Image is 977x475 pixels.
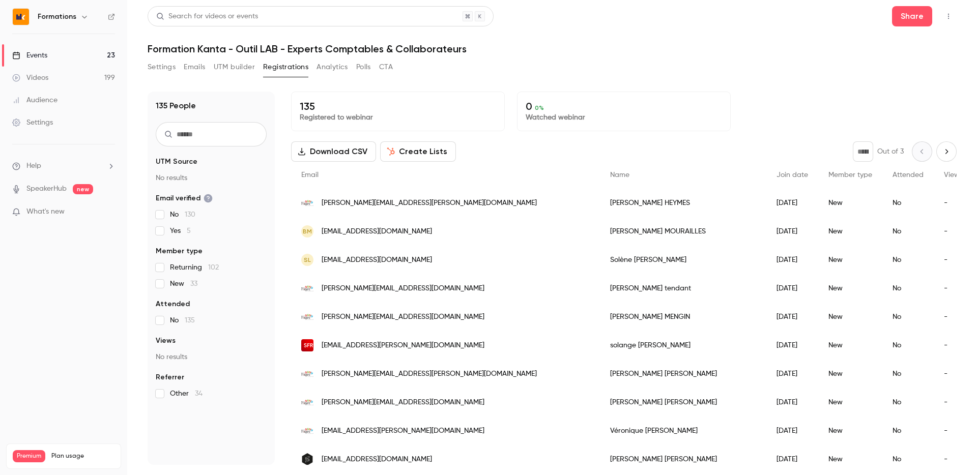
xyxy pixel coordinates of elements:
[356,59,371,75] button: Polls
[303,227,312,236] span: BM
[170,226,191,236] span: Yes
[156,299,190,309] span: Attended
[600,388,766,417] div: [PERSON_NAME] [PERSON_NAME]
[934,445,973,473] div: -
[600,417,766,445] div: Véronique [PERSON_NAME]
[156,100,196,112] h1: 135 People
[322,369,537,379] span: [PERSON_NAME][EMAIL_ADDRESS][PERSON_NAME][DOMAIN_NAME]
[766,246,818,274] div: [DATE]
[766,388,818,417] div: [DATE]
[882,303,934,331] div: No
[934,417,973,445] div: -
[12,73,48,83] div: Videos
[934,360,973,388] div: -
[882,189,934,217] div: No
[304,255,311,264] span: SL
[766,303,818,331] div: [DATE]
[818,331,882,360] div: New
[818,217,882,246] div: New
[882,388,934,417] div: No
[301,453,313,465] img: secob.fr
[170,389,203,399] span: Other
[156,372,184,382] span: Referrer
[893,171,924,179] span: Attended
[26,161,41,171] span: Help
[934,303,973,331] div: -
[379,59,393,75] button: CTA
[103,207,115,217] iframe: Noticeable Trigger
[882,445,934,473] div: No
[934,246,973,274] div: -
[13,450,45,462] span: Premium
[535,104,544,111] span: 0 %
[818,360,882,388] div: New
[156,336,176,346] span: Views
[818,246,882,274] div: New
[51,452,114,460] span: Plan usage
[892,6,932,26] button: Share
[156,11,258,22] div: Search for videos or events
[301,339,313,351] img: sfr.fr
[600,189,766,217] div: [PERSON_NAME] HEYMES
[156,173,267,183] p: No results
[301,425,313,437] img: figec.fr
[944,171,963,179] span: Views
[818,417,882,445] div: New
[26,206,65,217] span: What's new
[185,317,195,324] span: 135
[818,445,882,473] div: New
[766,417,818,445] div: [DATE]
[170,279,197,289] span: New
[882,274,934,303] div: No
[300,112,496,123] p: Registered to webinar
[934,189,973,217] div: -
[882,331,934,360] div: No
[818,274,882,303] div: New
[322,198,537,209] span: [PERSON_NAME][EMAIL_ADDRESS][PERSON_NAME][DOMAIN_NAME]
[882,246,934,274] div: No
[12,117,53,128] div: Settings
[12,95,58,105] div: Audience
[766,331,818,360] div: [DATE]
[156,352,267,362] p: No results
[600,246,766,274] div: Solène [PERSON_NAME]
[882,217,934,246] div: No
[766,189,818,217] div: [DATE]
[322,255,432,265] span: [EMAIL_ADDRESS][DOMAIN_NAME]
[322,283,484,294] span: [PERSON_NAME][EMAIL_ADDRESS][DOMAIN_NAME]
[170,210,195,220] span: No
[600,360,766,388] div: [PERSON_NAME] [PERSON_NAME]
[291,141,376,162] button: Download CSV
[777,171,808,179] span: Join date
[600,274,766,303] div: [PERSON_NAME] tendant
[156,246,203,256] span: Member type
[322,226,432,237] span: [EMAIL_ADDRESS][DOMAIN_NAME]
[882,417,934,445] div: No
[73,184,93,194] span: new
[766,217,818,246] div: [DATE]
[148,43,957,55] h1: Formation Kanta - Outil LAB - Experts Comptables & Collaborateurs
[322,397,484,408] span: [PERSON_NAME][EMAIL_ADDRESS][DOMAIN_NAME]
[156,157,267,399] section: facet-groups
[882,360,934,388] div: No
[600,303,766,331] div: [PERSON_NAME] MENGIN
[12,50,47,61] div: Events
[301,197,313,209] img: figec.fr
[214,59,255,75] button: UTM builder
[12,161,115,171] li: help-dropdown-opener
[828,171,872,179] span: Member type
[208,264,219,271] span: 102
[600,445,766,473] div: [PERSON_NAME] [PERSON_NAME]
[322,426,484,436] span: [EMAIL_ADDRESS][PERSON_NAME][DOMAIN_NAME]
[185,211,195,218] span: 130
[322,454,432,465] span: [EMAIL_ADDRESS][DOMAIN_NAME]
[190,280,197,287] span: 33
[936,141,957,162] button: Next page
[610,171,629,179] span: Name
[322,340,484,351] span: [EMAIL_ADDRESS][PERSON_NAME][DOMAIN_NAME]
[170,315,195,325] span: No
[526,112,722,123] p: Watched webinar
[317,59,348,75] button: Analytics
[300,100,496,112] p: 135
[184,59,205,75] button: Emails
